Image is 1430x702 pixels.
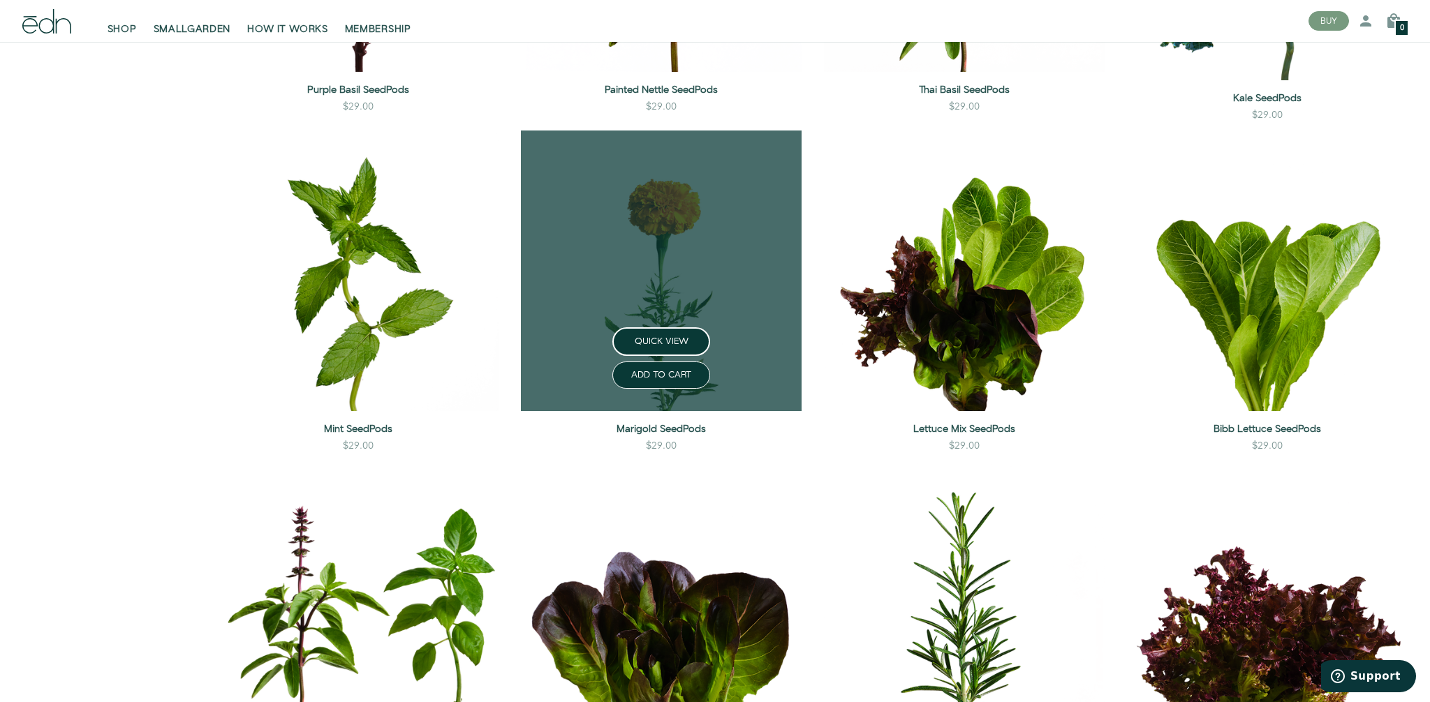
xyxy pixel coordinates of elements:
[824,422,1105,436] a: Lettuce Mix SeedPods
[1127,91,1408,105] a: Kale SeedPods
[239,6,336,36] a: HOW IT WORKS
[612,361,710,389] button: ADD TO CART
[612,327,710,356] button: QUICK VIEW
[1127,422,1408,436] a: Bibb Lettuce SeedPods
[646,439,677,453] div: $29.00
[218,130,499,411] img: Mint SeedPods
[108,22,137,36] span: SHOP
[1321,660,1416,695] iframe: Opens a widget where you can find more information
[1309,11,1349,31] button: BUY
[949,439,980,453] div: $29.00
[1127,130,1408,411] img: Bibb Lettuce SeedPods
[521,422,802,436] a: Marigold SeedPods
[646,100,677,114] div: $29.00
[145,6,239,36] a: SMALLGARDEN
[343,439,374,453] div: $29.00
[247,22,327,36] span: HOW IT WORKS
[154,22,231,36] span: SMALLGARDEN
[345,22,411,36] span: MEMBERSHIP
[824,130,1105,411] img: Lettuce Mix SeedPods
[218,83,499,97] a: Purple Basil SeedPods
[343,100,374,114] div: $29.00
[1252,108,1283,122] div: $29.00
[1400,24,1404,32] span: 0
[218,422,499,436] a: Mint SeedPods
[949,100,980,114] div: $29.00
[99,6,145,36] a: SHOP
[1252,439,1283,453] div: $29.00
[521,83,802,97] a: Painted Nettle SeedPods
[824,83,1105,97] a: Thai Basil SeedPods
[337,6,420,36] a: MEMBERSHIP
